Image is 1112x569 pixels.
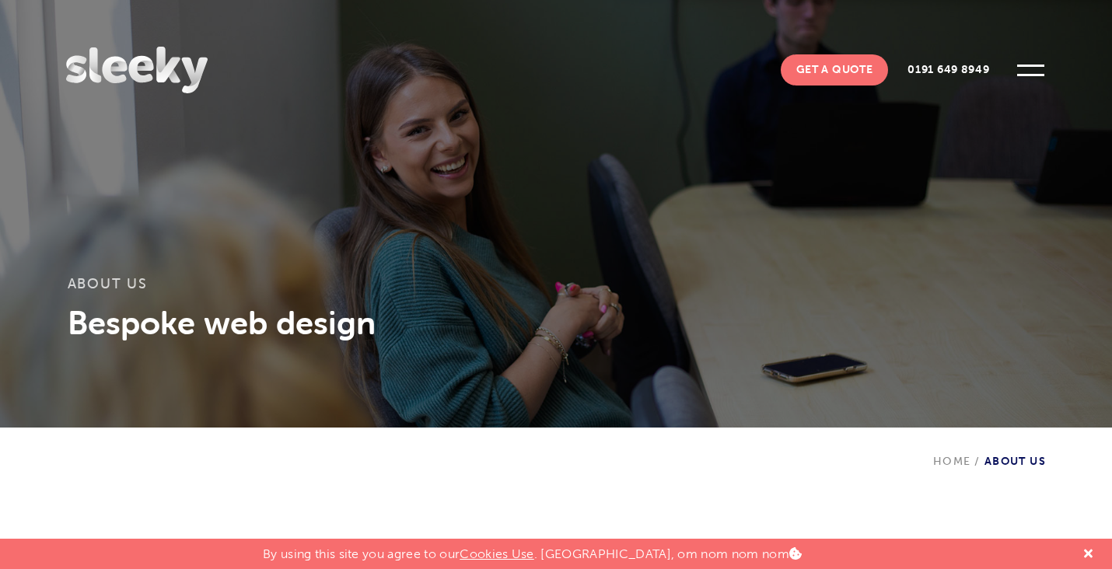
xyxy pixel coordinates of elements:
[460,546,534,561] a: Cookies Use
[68,303,1045,342] h3: Bespoke web design
[66,47,208,93] img: Sleeky Web Design Newcastle
[263,539,802,561] p: By using this site you agree to our . [GEOGRAPHIC_DATA], om nom nom nom
[933,428,1046,468] div: About Us
[781,54,889,86] a: Get A Quote
[933,455,971,468] a: Home
[68,276,1045,303] h1: About Us
[892,54,1005,86] a: 0191 649 8949
[970,455,984,468] span: /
